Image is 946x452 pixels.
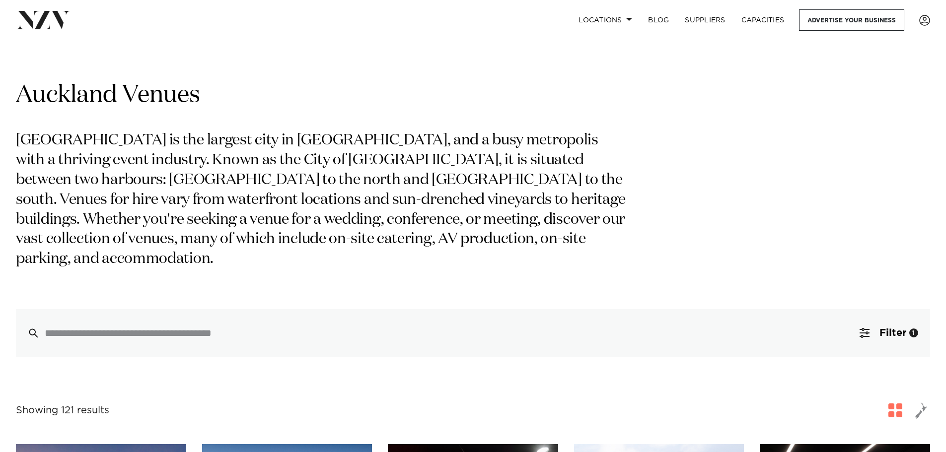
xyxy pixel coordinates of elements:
a: SUPPLIERS [677,9,733,31]
span: Filter [879,328,906,338]
a: Locations [571,9,640,31]
a: Capacities [733,9,793,31]
div: 1 [909,328,918,337]
div: Showing 121 results [16,403,109,418]
h1: Auckland Venues [16,80,930,111]
p: [GEOGRAPHIC_DATA] is the largest city in [GEOGRAPHIC_DATA], and a busy metropolis with a thriving... [16,131,630,269]
a: BLOG [640,9,677,31]
img: nzv-logo.png [16,11,70,29]
a: Advertise your business [799,9,904,31]
button: Filter1 [848,309,930,357]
